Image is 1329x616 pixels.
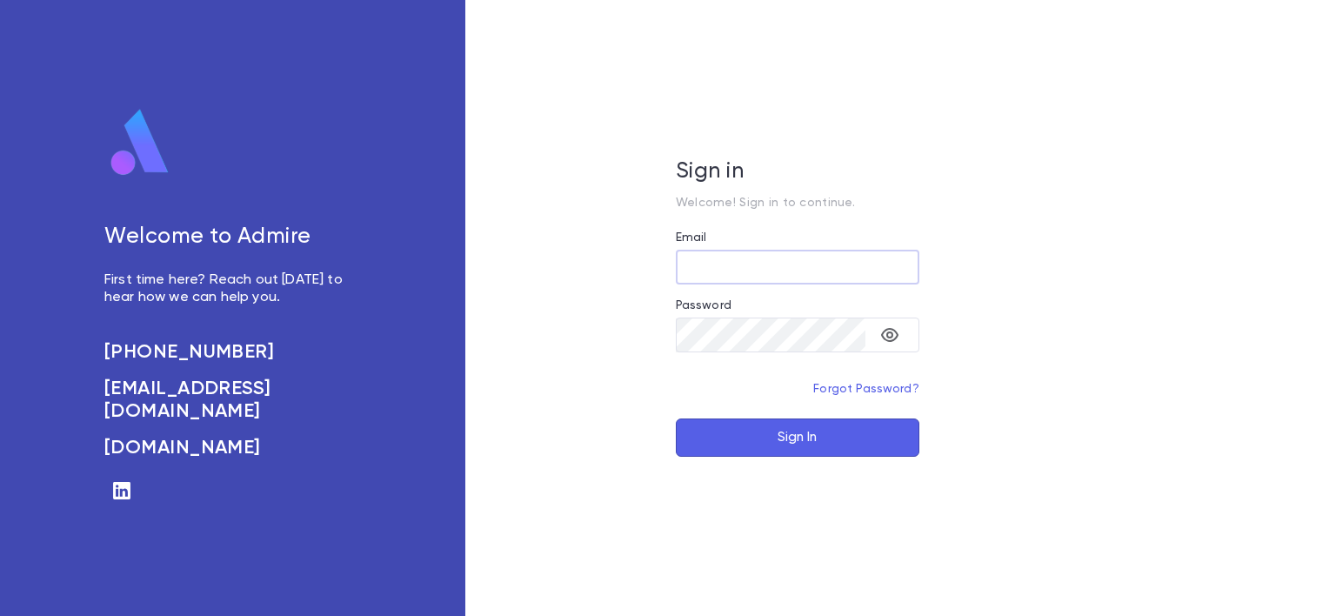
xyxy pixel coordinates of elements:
[676,298,731,312] label: Password
[104,437,362,459] a: [DOMAIN_NAME]
[676,196,919,210] p: Welcome! Sign in to continue.
[104,341,362,364] a: [PHONE_NUMBER]
[104,224,362,251] h5: Welcome to Admire
[676,159,919,185] h5: Sign in
[104,378,362,423] a: [EMAIL_ADDRESS][DOMAIN_NAME]
[676,418,919,457] button: Sign In
[104,271,362,306] p: First time here? Reach out [DATE] to hear how we can help you.
[676,231,707,244] label: Email
[813,383,919,395] a: Forgot Password?
[872,318,907,352] button: toggle password visibility
[104,108,176,177] img: logo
